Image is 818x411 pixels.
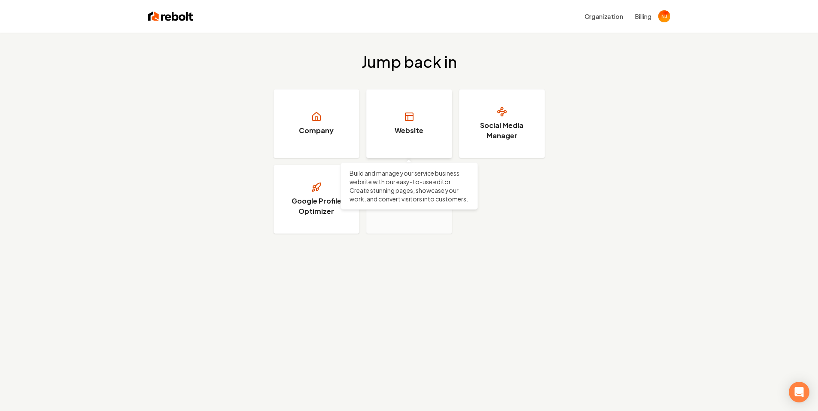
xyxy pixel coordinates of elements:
[366,89,452,158] a: Website
[789,382,809,402] div: Open Intercom Messenger
[274,89,359,158] a: Company
[350,169,469,203] p: Build and manage your service business website with our easy-to-use editor. Create stunning pages...
[148,10,193,22] img: Rebolt Logo
[470,120,534,141] h3: Social Media Manager
[635,12,651,21] button: Billing
[579,9,628,24] button: Organization
[284,196,349,216] h3: Google Profile Optimizer
[395,125,423,136] h3: Website
[658,10,670,22] button: Open user button
[362,53,457,70] h2: Jump back in
[459,89,545,158] a: Social Media Manager
[274,165,359,234] a: Google Profile Optimizer
[299,125,334,136] h3: Company
[658,10,670,22] img: Nathan Jackson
